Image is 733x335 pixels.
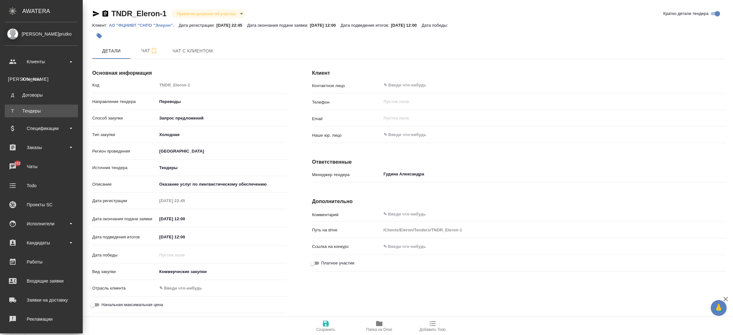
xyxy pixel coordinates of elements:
[5,219,78,229] div: Исполнители
[157,266,287,277] div: Коммерческие закупки
[92,115,157,121] p: Способ закупки
[157,214,213,223] input: ✎ Введи что-нибудь
[92,99,157,105] p: Направление тендера
[10,160,25,167] span: 102
[391,23,422,28] p: [DATE] 12:00
[312,69,726,77] h4: Клиент
[723,85,724,86] button: Open
[312,172,381,178] p: Менеджер тендера
[92,10,100,17] button: Скопировать ссылку для ЯМессенджера
[312,212,381,218] p: Комментарий
[353,317,406,335] button: Папка на Drive
[92,82,157,88] p: Код
[92,252,157,258] p: Дата победы
[2,159,81,174] a: 102Чаты
[422,23,450,28] p: Дата победы:
[2,254,81,270] a: Работы
[5,143,78,152] div: Заказы
[157,146,287,157] div: [GEOGRAPHIC_DATA]
[159,285,279,291] div: ✎ Введи что-нибудь
[312,83,381,89] p: Контактное лицо
[312,198,726,205] h4: Дополнительно
[172,47,213,55] span: Чат с клиентом
[92,132,157,138] p: Тип закупки
[101,10,109,17] button: Скопировать ссылку
[22,5,83,17] div: AWATERA
[92,216,157,222] p: Дата окончания подачи заявки
[92,165,157,171] p: Источник тендера
[2,311,81,327] a: Рекламации
[175,11,237,17] button: Принятие решения об участии
[157,162,287,173] div: [GEOGRAPHIC_DATA]
[723,134,724,135] button: Open
[723,174,724,175] button: Open
[92,148,157,154] p: Регион проведения
[312,243,381,250] p: Ссылка на конкурс
[157,113,287,124] div: Запрос предложений
[92,23,109,28] p: Клиент:
[2,178,81,194] a: Todo
[711,300,727,316] button: 🙏
[92,285,157,291] p: Отрасль клиента
[157,283,287,294] div: ✎ Введи что-нибудь
[109,22,178,28] a: АО "ФЦНИВТ "СНПО "Элерон".
[157,96,287,107] div: Переводы
[157,232,213,242] input: ✎ Введи что-нибудь
[310,23,341,28] p: [DATE] 12:00
[312,116,381,122] p: Email
[5,314,78,324] div: Рекламации
[179,23,216,28] p: Дата регистрации:
[157,129,287,140] div: Холодная
[5,73,78,85] a: [PERSON_NAME]Клиенты
[5,276,78,286] div: Входящие заявки
[341,23,391,28] p: Дата подведения итогов:
[381,242,726,251] input: ✎ Введи что-нибудь
[383,131,703,139] input: ✎ Введи что-нибудь
[2,273,81,289] a: Входящие заявки
[663,10,709,17] span: Кратко детали тендера
[92,269,157,275] p: Вид закупки
[420,327,446,332] span: Добавить Todo
[247,23,310,28] p: Дата окончания подачи заявки:
[5,295,78,305] div: Заявки на доставку
[92,29,106,43] button: Добавить тэг
[5,57,78,66] div: Клиенты
[2,197,81,213] a: Проекты SC
[111,9,166,18] a: TNDR_Eleron-1
[171,10,245,18] div: Принятие решения об участии
[150,47,158,55] svg: Подписаться
[5,257,78,267] div: Работы
[5,89,78,101] a: ДДоговоры
[2,292,81,308] a: Заявки на доставку
[8,108,75,114] div: Тендеры
[383,98,711,106] input: Пустое поле
[5,105,78,117] a: ТТендеры
[92,234,157,240] p: Дата подведения итогов
[5,124,78,133] div: Спецификации
[366,327,392,332] span: Папка на Drive
[713,301,724,315] span: 🙏
[321,260,354,266] span: Платное участие
[157,196,213,205] input: Пустое поле
[5,200,78,209] div: Проекты SC
[157,179,287,190] textarea: Оказание услуг по лингвистическому обеспечению
[8,92,75,98] div: Договоры
[157,80,287,90] input: Пустое поле
[5,238,78,248] div: Кандидаты
[299,317,353,335] button: Сохранить
[216,23,247,28] p: [DATE] 22:45
[312,99,381,106] p: Телефон
[5,162,78,171] div: Чаты
[157,250,213,260] input: Пустое поле
[381,225,726,235] input: Пустое поле
[406,317,459,335] button: Добавить Todo
[8,76,75,82] div: Клиенты
[383,81,703,89] input: ✎ Введи что-нибудь
[383,114,711,122] input: Пустое поле
[109,23,178,28] p: АО "ФЦНИВТ "СНПО "Элерон".
[101,302,163,308] span: Начальная максимальная цена
[312,132,381,139] p: Наше юр. лицо
[312,227,381,233] p: Путь на drive
[5,181,78,190] div: Todo
[92,69,287,77] h4: Основная информация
